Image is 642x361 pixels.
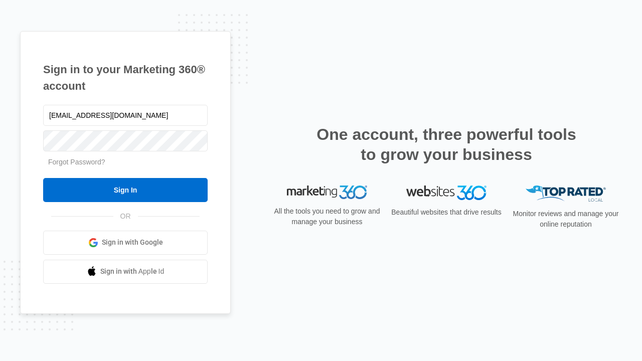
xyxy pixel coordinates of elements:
[43,61,208,94] h1: Sign in to your Marketing 360® account
[271,206,383,227] p: All the tools you need to grow and manage your business
[48,158,105,166] a: Forgot Password?
[113,211,138,222] span: OR
[43,178,208,202] input: Sign In
[287,186,367,200] img: Marketing 360
[313,124,579,164] h2: One account, three powerful tools to grow your business
[43,231,208,255] a: Sign in with Google
[390,207,503,218] p: Beautiful websites that drive results
[406,186,487,200] img: Websites 360
[100,266,165,277] span: Sign in with Apple Id
[526,186,606,202] img: Top Rated Local
[43,260,208,284] a: Sign in with Apple Id
[510,209,622,230] p: Monitor reviews and manage your online reputation
[102,237,163,248] span: Sign in with Google
[43,105,208,126] input: Email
